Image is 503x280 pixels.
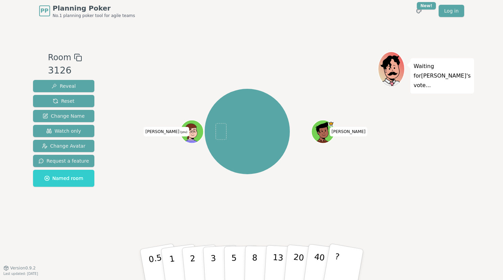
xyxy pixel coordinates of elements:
button: Named room [33,170,95,187]
span: Reset [53,98,74,104]
button: New! [413,5,425,17]
span: Request a feature [38,158,89,164]
span: Change Name [43,113,84,119]
span: Planning Poker [53,3,135,13]
span: Change Avatar [42,143,85,149]
span: Rafael is the host [328,121,334,127]
span: PP [41,7,48,15]
p: Waiting for [PERSON_NAME] 's vote... [414,62,471,90]
button: Change Name [33,110,95,122]
span: Named room [44,175,83,182]
button: Request a feature [33,155,95,167]
span: Watch only [46,128,81,134]
span: Room [48,51,71,64]
a: Log in [439,5,464,17]
span: Version 0.9.2 [10,265,36,271]
button: Reset [33,95,95,107]
span: (you) [179,131,188,134]
span: Click to change your name [144,127,189,136]
button: Reveal [33,80,95,92]
button: Watch only [33,125,95,137]
span: Reveal [51,83,76,89]
button: Version0.9.2 [3,265,36,271]
a: PPPlanning PokerNo.1 planning poker tool for agile teams [39,3,135,18]
span: No.1 planning poker tool for agile teams [53,13,135,18]
span: Click to change your name [330,127,367,136]
button: Change Avatar [33,140,95,152]
span: Last updated: [DATE] [3,272,38,276]
button: Click to change your avatar [181,121,203,143]
div: 3126 [48,64,82,78]
div: New! [417,2,436,10]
